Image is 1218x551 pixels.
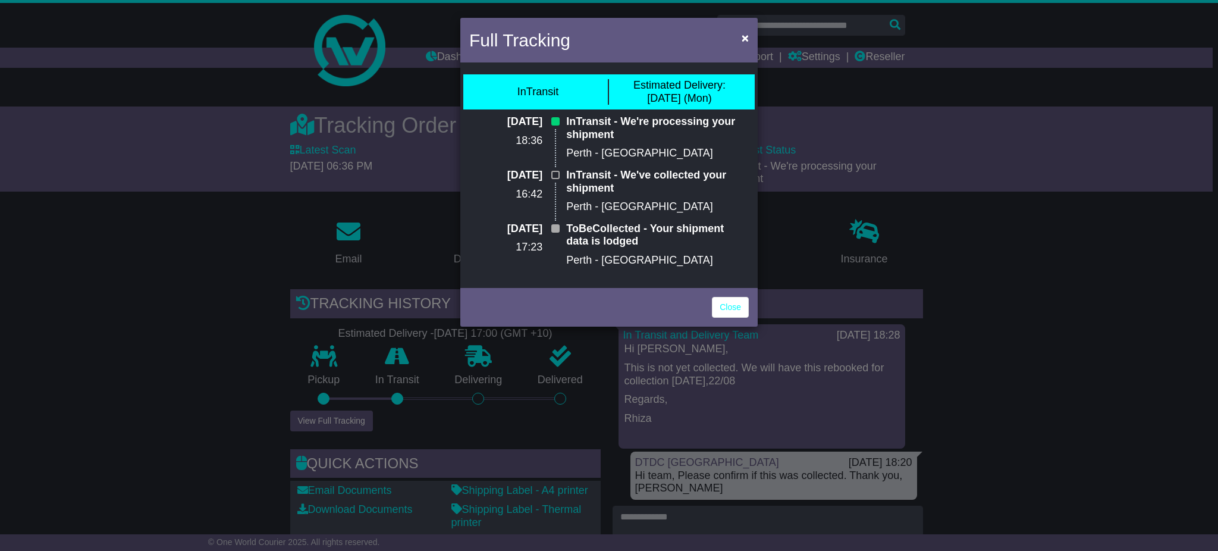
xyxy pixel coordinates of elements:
[469,115,542,129] p: [DATE]
[633,79,726,105] div: [DATE] (Mon)
[469,169,542,182] p: [DATE]
[469,27,570,54] h4: Full Tracking
[736,26,755,50] button: Close
[566,223,749,248] p: ToBeCollected - Your shipment data is lodged
[566,254,749,267] p: Perth - [GEOGRAPHIC_DATA]
[469,134,542,148] p: 18:36
[517,86,558,99] div: InTransit
[469,188,542,201] p: 16:42
[712,297,749,318] a: Close
[469,223,542,236] p: [DATE]
[469,241,542,254] p: 17:23
[566,115,749,141] p: InTransit - We're processing your shipment
[566,147,749,160] p: Perth - [GEOGRAPHIC_DATA]
[633,79,726,91] span: Estimated Delivery:
[742,31,749,45] span: ×
[566,169,749,195] p: InTransit - We've collected your shipment
[566,201,749,214] p: Perth - [GEOGRAPHIC_DATA]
